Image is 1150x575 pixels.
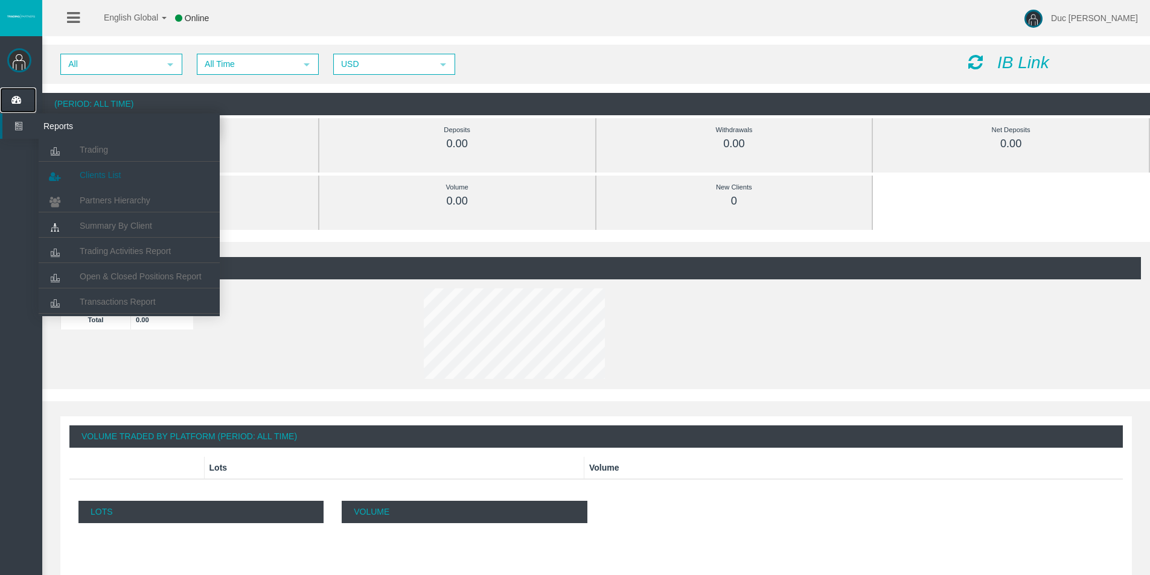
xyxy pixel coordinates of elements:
span: Reports [34,113,153,139]
a: Transactions Report [39,291,220,313]
span: Open & Closed Positions Report [80,272,202,281]
a: Partners Hierarchy [39,189,220,211]
a: Summary By Client [39,215,220,237]
span: select [165,60,175,69]
div: (Period: All Time) [51,257,1141,279]
span: Clients List [80,170,121,180]
img: logo.svg [6,14,36,19]
div: Net Deposits [900,123,1122,137]
span: USD [334,55,432,74]
div: New Clients [624,180,845,194]
div: Volume Traded By Platform (Period: All Time) [69,425,1123,448]
div: Volume [347,180,568,194]
span: Trading Activities Report [80,246,171,256]
a: Trading Activities Report [39,240,220,262]
td: Total [61,310,131,329]
span: Trading [80,145,108,154]
div: Deposits [347,123,568,137]
td: 0.00 [131,310,194,329]
p: Lots [78,501,324,523]
div: 0.00 [624,137,845,151]
span: Duc [PERSON_NAME] [1051,13,1138,23]
span: All Time [198,55,296,74]
i: IB Link [997,53,1049,72]
div: 0.00 [347,194,568,208]
img: user-image [1024,10,1043,28]
div: (Period: All Time) [42,93,1150,115]
span: select [302,60,311,69]
a: Reports [2,113,220,139]
span: English Global [88,13,158,22]
span: Online [185,13,209,23]
span: Summary By Client [80,221,152,230]
span: select [438,60,448,69]
a: Open & Closed Positions Report [39,265,220,287]
div: 0.00 [900,137,1122,151]
span: All [62,55,159,74]
div: 0.00 [347,137,568,151]
th: Volume [584,457,1123,479]
span: Partners Hierarchy [80,195,150,205]
a: Trading [39,139,220,160]
p: Volume [342,501,587,523]
a: Clients List [39,164,220,186]
i: Reload Dashboard [968,54,983,71]
div: 0 [624,194,845,208]
span: Transactions Report [80,297,156,307]
th: Lots [204,457,584,479]
div: Withdrawals [624,123,845,137]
